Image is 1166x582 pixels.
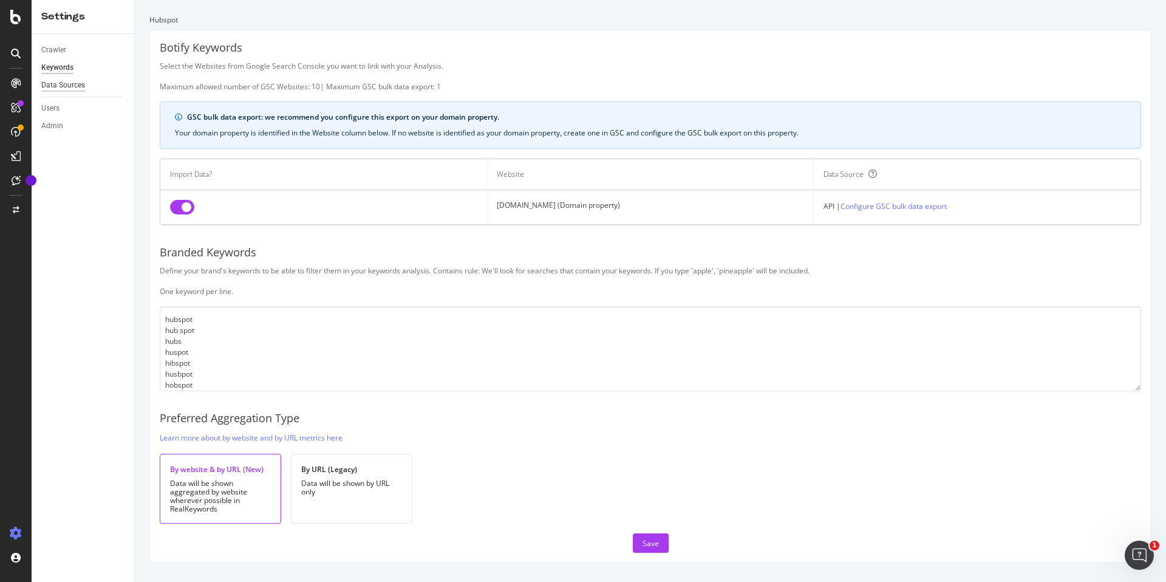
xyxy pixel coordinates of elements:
[41,61,73,74] div: Keywords
[160,101,1141,149] div: info banner
[170,479,271,513] div: Data will be shown aggregated by website wherever possible in RealKeywords
[487,159,814,190] th: Website
[160,306,1141,391] textarea: hubspot hub spot hubs huspot hibspot husbpot hobspot hubpot hunspot hubsot
[301,479,402,496] div: Data will be shown by URL only
[633,533,669,553] button: Save
[175,128,1126,139] div: Your domain property is identified in the Website column below. If no website is identified as yo...
[41,61,126,74] a: Keywords
[840,200,947,213] a: Configure GSC bulk data export
[41,44,66,56] div: Crawler
[160,411,1141,426] div: Preferred Aggregation Type
[41,102,126,115] a: Users
[41,44,126,56] a: Crawler
[487,190,814,225] td: [DOMAIN_NAME] (Domain property)
[26,175,36,186] div: Tooltip anchor
[41,79,126,92] a: Data Sources
[160,431,343,444] a: Learn more about by website and by URL metrics here
[643,538,659,549] div: Save
[823,200,1131,213] div: API |
[301,464,402,474] div: By URL (Legacy)
[160,159,487,190] th: Import Data?
[149,15,1151,25] div: Hubspot
[41,79,85,92] div: Data Sources
[1150,541,1159,550] span: 1
[160,265,1141,296] div: Define your brand's keywords to be able to filter them in your keywords analysis. Contains rule: ...
[170,464,271,474] div: By website & by URL (New)
[41,102,60,115] div: Users
[160,61,1141,92] div: Select the Websites from Google Search Console you want to link with your Analysis. Maximum allow...
[823,169,864,180] div: Data Source
[41,120,126,132] a: Admin
[41,10,124,24] div: Settings
[160,40,1141,56] div: Botify Keywords
[1125,541,1154,570] iframe: Intercom live chat
[187,112,1126,123] div: GSC bulk data export: we recommend you configure this export on your domain property.
[160,245,1141,261] div: Branded Keywords
[41,120,63,132] div: Admin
